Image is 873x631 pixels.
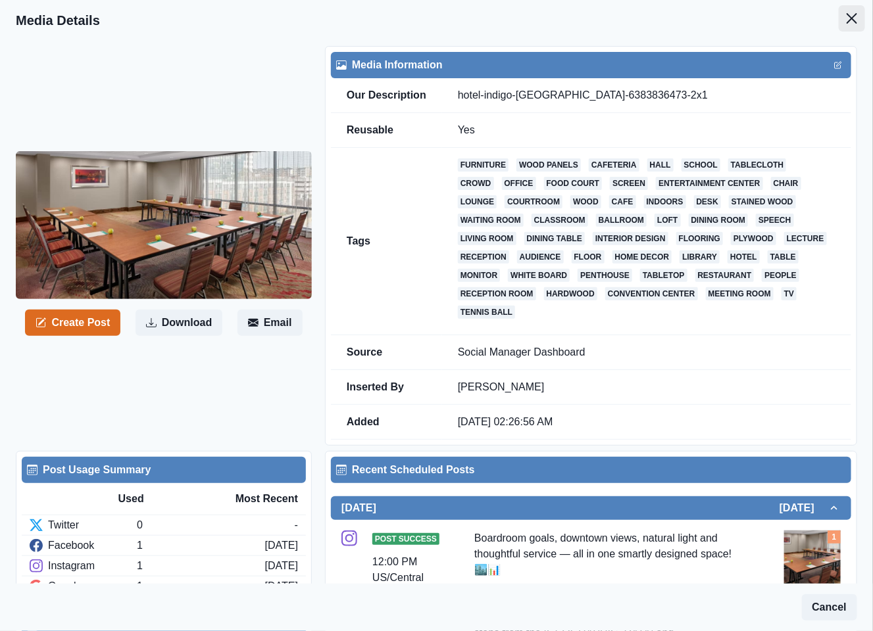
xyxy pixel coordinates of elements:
[341,502,376,514] h2: [DATE]
[729,195,796,208] a: stained wood
[505,195,562,208] a: courtroom
[728,250,760,264] a: hotel
[839,5,865,32] button: Close
[524,232,585,245] a: dining table
[706,287,774,300] a: meeting room
[458,158,509,172] a: furniture
[605,287,698,300] a: convention center
[768,250,799,264] a: table
[372,533,439,545] span: Post Success
[532,214,588,227] a: classroom
[30,517,137,533] div: Twitter
[458,214,524,227] a: waiting room
[458,346,836,359] p: Social Manager Dashboard
[458,381,545,392] a: [PERSON_NAME]
[689,214,749,227] a: dining room
[30,538,137,553] div: Facebook
[516,158,581,172] a: wood panels
[331,78,442,113] td: Our Description
[458,195,497,208] a: lounge
[682,158,720,172] a: school
[640,269,687,282] a: tabletop
[237,310,303,336] button: Email
[137,517,294,533] div: 0
[570,195,601,208] a: wood
[458,250,509,264] a: reception
[458,287,536,300] a: reception room
[16,151,312,299] img: d9miuz2hn7xkgt3xczqh
[336,462,846,478] div: Recent Scheduled Posts
[502,177,536,190] a: office
[331,496,851,520] button: [DATE][DATE]
[784,530,841,587] img: d9miuz2hn7xkgt3xczqh
[609,195,636,208] a: cafe
[265,578,298,594] div: [DATE]
[680,250,720,264] a: library
[295,517,298,533] div: -
[458,232,516,245] a: living room
[762,269,799,282] a: people
[728,158,786,172] a: tablecloth
[782,287,797,300] a: tv
[544,287,597,300] a: hardwood
[208,491,298,507] div: Most Recent
[647,158,674,172] a: hall
[30,558,137,574] div: Instagram
[265,538,298,553] div: [DATE]
[331,405,442,440] td: Added
[589,158,639,172] a: cafeteria
[25,310,120,336] button: Create Post
[544,177,603,190] a: food court
[331,113,442,148] td: Reusable
[731,232,776,245] a: plywood
[612,250,672,264] a: home decor
[517,250,564,264] a: audience
[137,538,264,553] div: 1
[331,148,442,335] td: Tags
[784,232,827,245] a: lecture
[656,177,762,190] a: entertainment center
[137,558,264,574] div: 1
[676,232,723,245] a: flooring
[771,177,801,190] a: chair
[508,269,570,282] a: white board
[442,405,851,440] td: [DATE] 02:26:56 AM
[336,57,846,73] div: Media Information
[644,195,686,208] a: indoors
[27,462,301,478] div: Post Usage Summary
[458,306,515,319] a: tennis ball
[828,530,841,544] div: Total Media Attached
[593,232,668,245] a: interior design
[655,214,680,227] a: loft
[137,578,264,594] div: 1
[756,214,793,227] a: speech
[610,177,648,190] a: screen
[442,113,851,148] td: Yes
[372,554,438,586] div: 12:00 PM US/Central
[442,78,851,113] td: hotel-indigo-[GEOGRAPHIC_DATA]-6383836473-2x1
[458,177,494,190] a: crowd
[694,195,721,208] a: desk
[578,269,632,282] a: penthouse
[331,370,442,405] td: Inserted By
[118,491,209,507] div: Used
[136,310,222,336] button: Download
[830,57,846,73] button: Edit
[265,558,298,574] div: [DATE]
[458,269,500,282] a: monitor
[30,578,137,594] div: Google
[572,250,605,264] a: floor
[596,214,647,227] a: ballroom
[331,335,442,370] td: Source
[780,502,828,514] h2: [DATE]
[695,269,755,282] a: restaurant
[802,594,857,620] button: Cancel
